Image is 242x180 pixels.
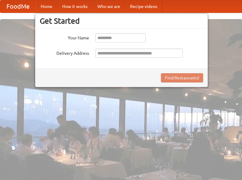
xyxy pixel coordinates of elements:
[40,16,203,26] h3: Get Started
[36,0,57,13] a: Home
[57,0,92,13] a: How it works
[40,33,89,41] label: Your Name
[0,0,36,13] a: FoodMe
[161,73,203,82] button: Find Restaurants!
[92,0,125,13] a: Who we are
[40,49,89,56] label: Delivery Address
[125,0,162,13] a: Recipe videos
